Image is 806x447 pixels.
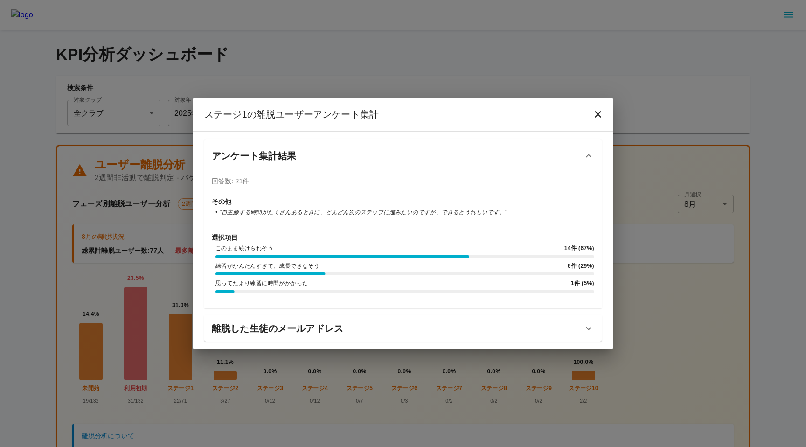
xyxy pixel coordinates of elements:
[215,244,561,253] span: このまま続けられそう
[204,315,602,342] div: 離脱した生徒のメールアドレス
[212,321,343,336] h6: 離脱した生徒のメールアドレス
[212,148,296,163] h6: アンケート集計結果
[571,279,594,288] span: 1 件 ( 5 %)
[212,176,594,186] p: 回答数: 21 件
[215,279,567,288] span: 思ってたより練習に時間がかかった
[212,197,594,206] p: その他
[212,233,594,242] p: 選択項目
[215,208,594,217] span: • " 自主練する時間がたくさんあるときに、どんどん次のステップに進みたいのですが、できるとうれしいです。 "
[568,262,594,271] span: 6 件 ( 29 %)
[204,139,602,173] div: アンケート集計結果
[589,105,607,124] button: close
[215,262,564,271] span: 練習がかんたんすぎて、成長できなそう
[564,244,594,253] span: 14 件 ( 67 %)
[204,107,379,122] h6: ステージ1 の離脱ユーザーアンケート集計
